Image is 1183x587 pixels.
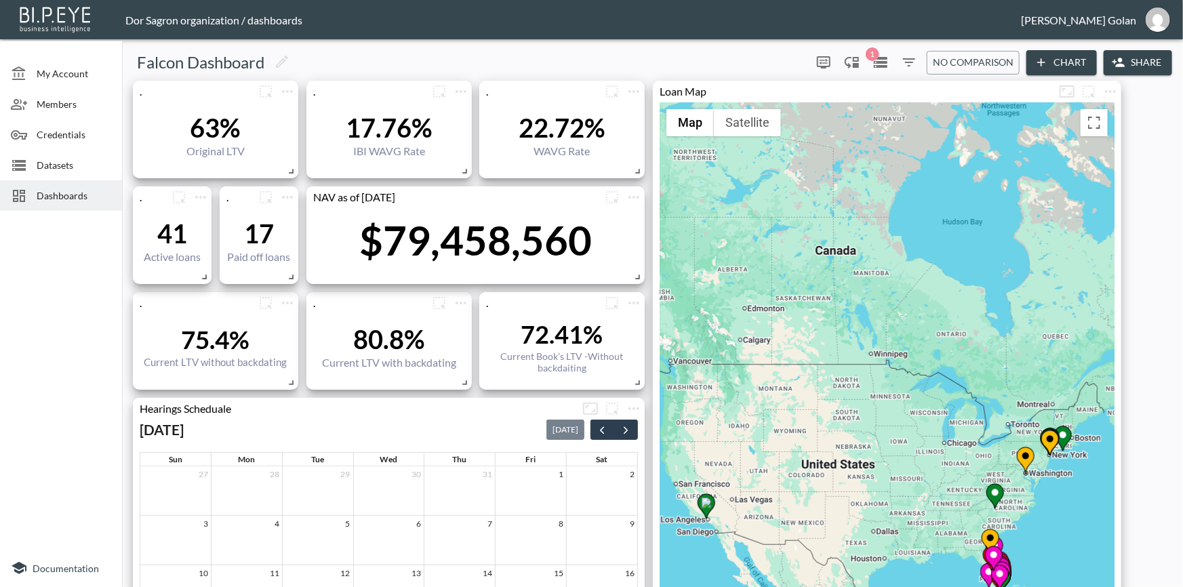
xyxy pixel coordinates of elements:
button: more [1100,81,1121,102]
a: Tuesday [308,453,327,466]
div: . [306,296,428,309]
div: IBI WAVG Rate [346,144,433,157]
a: July 29, 2025 [338,466,353,482]
a: August 3, 2025 [201,516,211,531]
div: Active loans [144,250,201,263]
div: Original LTV [186,144,245,157]
button: [DATE] [546,420,584,440]
button: more [428,292,450,314]
td: August 5, 2025 [282,515,353,565]
span: Attach chart to a group [601,189,623,202]
a: August 15, 2025 [551,565,566,581]
div: Current LTV with backdating [322,356,456,369]
img: bipeye-logo [17,3,95,34]
button: more [813,52,835,73]
div: Current LTV without backdating [144,356,287,368]
a: August 5, 2025 [343,516,353,531]
div: . [220,190,255,203]
td: July 30, 2025 [353,466,424,515]
span: 1 [866,47,879,61]
span: Chart settings [450,81,472,102]
button: more [623,81,645,102]
button: more [255,186,277,208]
div: Loan Map [653,85,1056,98]
button: more [450,292,472,314]
a: Saturday [593,453,610,466]
span: Attach chart to a group [428,83,450,96]
button: more [277,186,298,208]
span: Chart settings [277,186,298,208]
button: more [450,81,472,102]
span: Attach chart to a group [1078,83,1100,96]
button: more [601,292,623,314]
td: July 29, 2025 [282,466,353,515]
span: Chart settings [623,81,645,102]
a: August 12, 2025 [338,565,353,581]
a: August 8, 2025 [556,516,566,531]
span: Chart settings [277,81,298,102]
a: July 28, 2025 [267,466,282,482]
button: more [277,81,298,102]
span: Attach chart to a group [601,83,623,96]
span: Chart settings [623,398,645,420]
div: . [133,190,168,203]
span: Chart settings [190,186,212,208]
td: August 8, 2025 [496,515,567,565]
span: Chart settings [277,292,298,314]
span: Attach chart to a group [428,295,450,308]
a: July 31, 2025 [480,466,495,482]
div: [PERSON_NAME] Golan [1021,14,1136,26]
button: amir@ibi.co.il [1136,3,1180,36]
a: August 10, 2025 [196,565,211,581]
button: more [255,81,277,102]
img: b60eb1e829f882aa23219c725e57e04d [1146,7,1170,32]
button: more [168,186,190,208]
div: 75.4% [144,324,287,355]
span: Credentials [37,127,111,142]
span: Attach chart to a group [255,295,277,308]
a: August 1, 2025 [556,466,566,482]
span: Dashboards [37,188,111,203]
div: . [133,85,255,98]
div: WAVG Rate [519,144,605,157]
a: August 2, 2025 [627,466,637,482]
span: Datasets [37,158,111,172]
button: Show street map [666,109,714,136]
button: more [601,398,623,420]
a: August 13, 2025 [409,565,424,581]
button: more [428,81,450,102]
div: Current Book's LTV -Without backdaiting [486,350,638,373]
button: Fullscreen [1056,81,1078,102]
span: Display settings [813,52,835,73]
span: Chart settings [450,292,472,314]
a: Friday [523,453,538,466]
div: 80.8% [322,323,456,355]
div: 63% [186,112,245,143]
h2: [DATE] [140,421,184,438]
a: July 30, 2025 [409,466,424,482]
span: Attach chart to a group [601,295,623,308]
div: Enable/disable chart dragging [841,52,863,73]
div: Dor Sagron organization / dashboards [125,14,1021,26]
button: Show satellite imagery [714,109,781,136]
div: . [133,296,255,309]
a: August 16, 2025 [622,565,637,581]
div: 17 [228,218,291,249]
button: Filters [898,52,920,73]
button: Chart [1026,50,1097,75]
div: . [306,85,428,98]
a: Documentation [11,560,111,576]
a: August 4, 2025 [272,516,282,531]
span: Chart settings [623,292,645,314]
div: NAV as of 18/08/2025 [306,190,601,203]
div: Paid off loans [228,250,291,263]
div: . [479,296,601,309]
button: Next month [614,420,638,441]
button: more [277,292,298,314]
span: Attach chart to a group [168,189,190,202]
button: Share [1104,50,1172,75]
div: 72.41% [486,319,638,349]
td: August 9, 2025 [566,515,637,565]
span: Chart settings [623,186,645,208]
div: Hearings Scheduale [133,402,580,415]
